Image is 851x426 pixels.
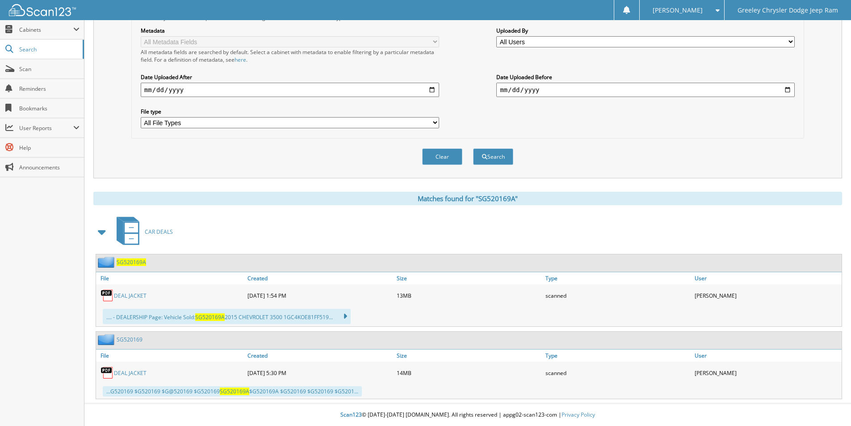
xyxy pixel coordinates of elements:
a: File [96,350,245,362]
div: [PERSON_NAME] [692,287,842,304]
a: Created [245,272,394,284]
div: [PERSON_NAME] [692,364,842,382]
a: Privacy Policy [562,411,595,418]
span: Greeley Chrysler Dodge Jeep Ram [738,8,838,13]
span: Cabinets [19,26,73,34]
a: here [235,56,246,63]
img: scan123-logo-white.svg [9,4,76,16]
a: DEAL JACKET [114,369,147,377]
span: Scan [19,65,80,73]
div: Matches found for "SG520169A" [93,192,842,205]
div: scanned [543,287,692,304]
span: SG520169A [220,388,249,395]
span: Reminders [19,85,80,93]
div: © [DATE]-[DATE] [DOMAIN_NAME]. All rights reserved | appg02-scan123-com | [84,404,851,426]
span: Announcements [19,164,80,171]
button: Clear [422,148,462,165]
span: Help [19,144,80,152]
a: Type [543,272,692,284]
label: File type [141,108,439,115]
iframe: Chat Widget [806,383,851,426]
div: scanned [543,364,692,382]
label: Metadata [141,27,439,34]
a: User [692,350,842,362]
span: CAR DEALS [145,228,173,236]
img: PDF.png [101,366,114,380]
div: 14MB [394,364,544,382]
div: 13MB [394,287,544,304]
span: Scan123 [340,411,362,418]
span: Bookmarks [19,105,80,112]
a: Size [394,272,544,284]
button: Search [473,148,513,165]
div: .... - DEALERSHIP Page: Vehicle Sold: 2015 CHEVROLET 3500 1GC4KOE81FF519... [103,309,351,324]
a: Created [245,350,394,362]
a: User [692,272,842,284]
div: [DATE] 1:54 PM [245,287,394,304]
div: All metadata fields are searched by default. Select a cabinet with metadata to enable filtering b... [141,48,439,63]
a: SG520169A [117,258,146,266]
a: Type [543,350,692,362]
a: DEAL JACKET [114,292,147,299]
div: [DATE] 5:30 PM [245,364,394,382]
a: File [96,272,245,284]
span: User Reports [19,124,73,132]
span: [PERSON_NAME] [653,8,703,13]
img: PDF.png [101,289,114,302]
span: SG520169A [195,313,225,321]
label: Date Uploaded After [141,73,439,81]
input: start [141,83,439,97]
img: folder2.png [98,257,117,268]
img: folder2.png [98,334,117,345]
span: Search [19,46,78,53]
input: end [496,83,795,97]
a: SG520169 [117,336,143,343]
div: ...G520169 $G520169 $G@520169 $G520169 $G520169A $G520169 $G520169 $G5201... [103,386,362,396]
label: Date Uploaded Before [496,73,795,81]
a: Size [394,350,544,362]
a: CAR DEALS [111,214,173,249]
label: Uploaded By [496,27,795,34]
